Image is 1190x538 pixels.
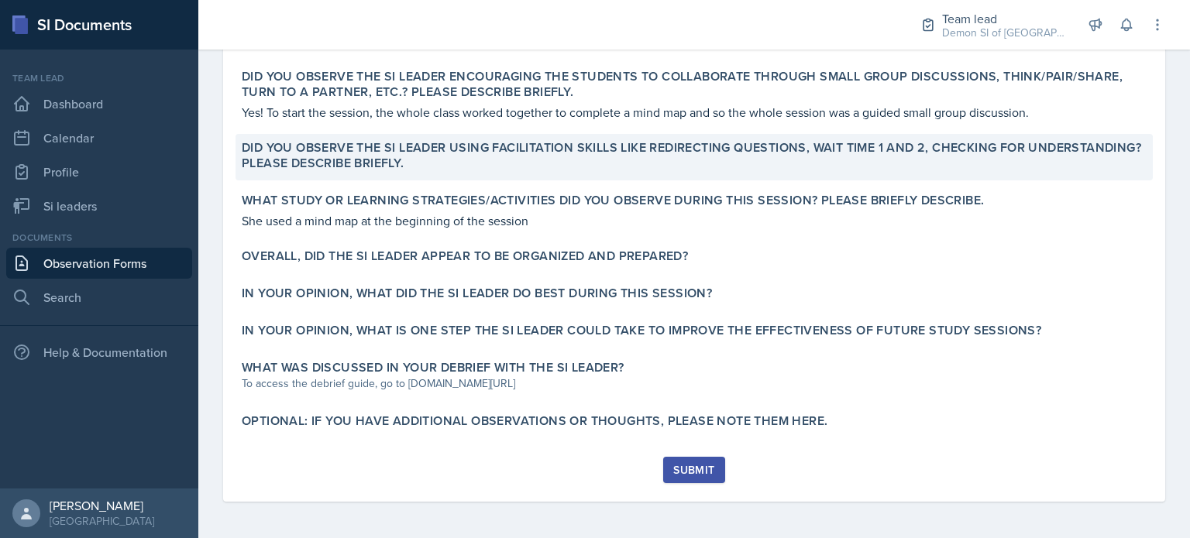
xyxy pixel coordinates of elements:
label: In your opinion, what is ONE step the SI Leader could take to improve the effectiveness of future... [242,323,1041,338]
a: Search [6,282,192,313]
div: To access the debrief guide, go to [DOMAIN_NAME][URL] [242,375,1147,392]
div: Submit [673,464,714,476]
label: Did you observe the SI Leader encouraging the students to collaborate through small group discuss... [242,69,1147,100]
label: What was discussed in your debrief with the SI Leader? [242,360,624,375]
button: Submit [663,457,724,483]
div: [GEOGRAPHIC_DATA] [50,513,154,529]
div: Demon SI of [GEOGRAPHIC_DATA] / Fall 2025 [942,25,1066,41]
a: Si leaders [6,190,192,221]
p: She used a mind map at the beginning of the session [242,211,1147,230]
div: Team lead [942,9,1066,28]
p: Yes! To start the session, the whole class worked together to complete a mind map and so the whol... [242,103,1147,122]
div: Documents [6,231,192,245]
label: Overall, did the SI Leader appear to be organized and prepared? [242,248,688,264]
label: Optional: If you have additional observations or thoughts, please note them here. [242,413,827,429]
div: [PERSON_NAME] [50,498,154,513]
a: Profile [6,156,192,187]
label: Did you observe the SI Leader using facilitation skills like redirecting questions, wait time 1 a... [242,140,1147,171]
div: Team lead [6,71,192,85]
a: Calendar [6,122,192,153]
a: Observation Forms [6,248,192,279]
label: What study or learning strategies/activities did you observe during this session? Please briefly ... [242,193,984,208]
div: Help & Documentation [6,337,192,368]
a: Dashboard [6,88,192,119]
label: In your opinion, what did the SI Leader do BEST during this session? [242,286,712,301]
